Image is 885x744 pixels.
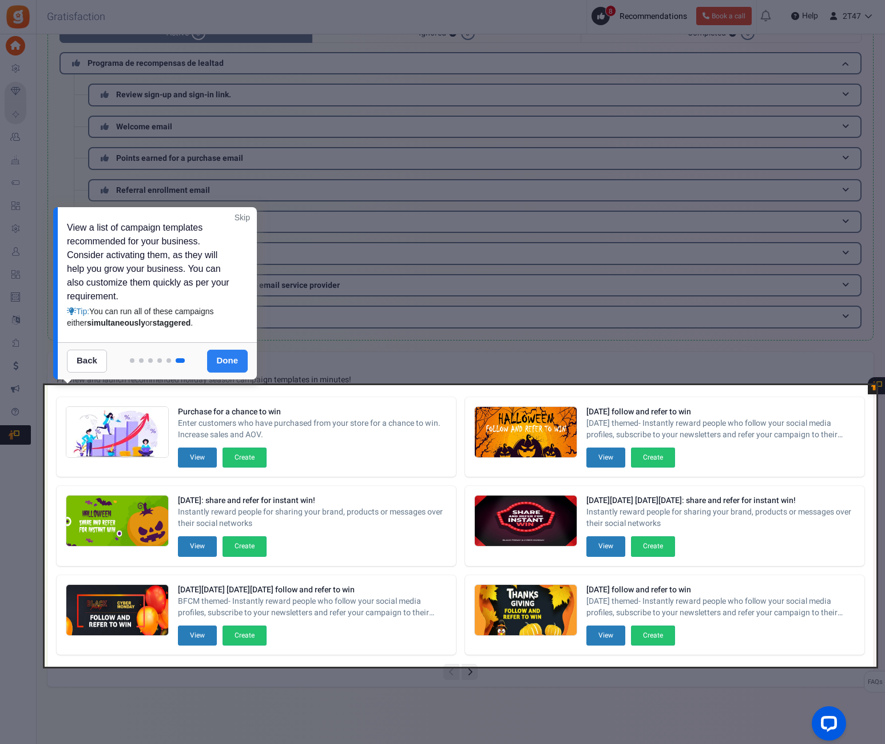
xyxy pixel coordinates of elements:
strong: staggered [152,318,191,327]
div: View a list of campaign templates recommended for your business. Consider activating them, as the... [67,221,237,329]
a: Back [67,350,107,373]
a: Done [207,350,248,373]
a: Skip [235,212,250,223]
strong: simultaneously [87,318,145,327]
span: You can run all of these campaigns either or . [67,307,213,327]
div: Tip: [67,306,237,329]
